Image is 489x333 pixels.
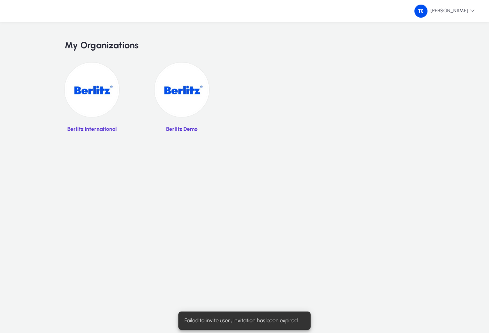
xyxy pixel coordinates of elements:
p: Berlitz Demo [155,126,209,133]
a: Berlitz Demo [155,63,209,138]
p: Berlitz International [65,126,119,133]
img: 20.jpg [155,63,209,117]
div: Failed to invite user , Invitation has been expired. [178,312,308,330]
img: 19.jpg [65,63,119,117]
span: [PERSON_NAME] [414,5,475,18]
h2: My Organizations [65,40,424,51]
img: 67.png [414,5,427,18]
button: [PERSON_NAME] [408,4,481,18]
a: Berlitz International [65,63,119,138]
